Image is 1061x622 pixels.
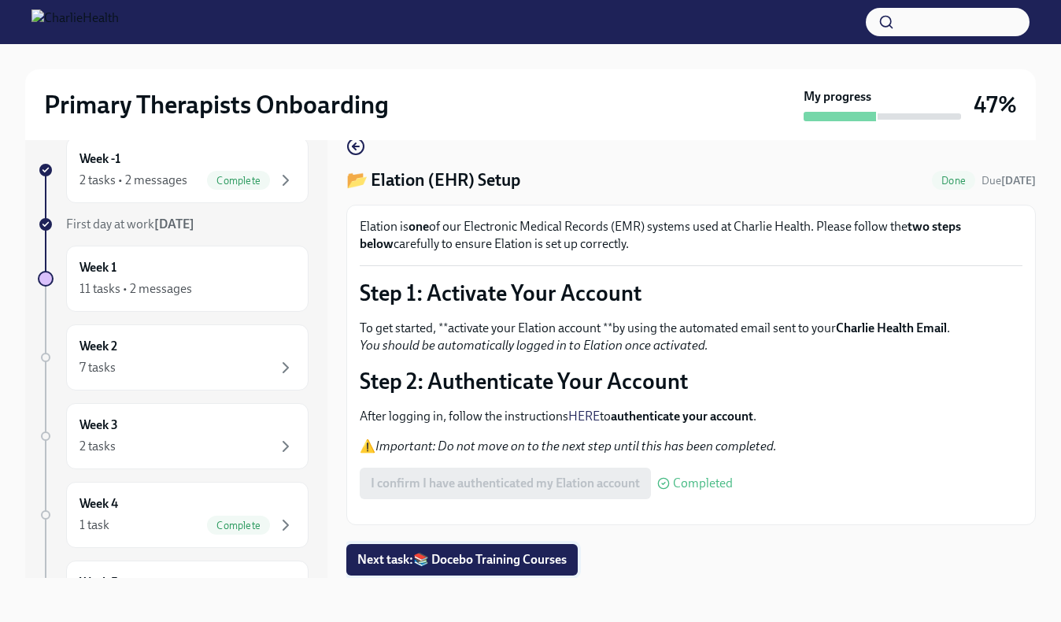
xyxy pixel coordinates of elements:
strong: one [409,219,429,234]
h6: Week 5 [79,574,118,591]
p: Step 1: Activate Your Account [360,279,1022,307]
div: 2 tasks [79,438,116,455]
p: To get started, **activate your Elation account **by using the automated email sent to your . [360,320,1022,354]
a: Week 27 tasks [38,324,309,391]
span: August 15th, 2025 09:00 [982,173,1036,188]
p: Elation is of our Electronic Medical Records (EMR) systems used at Charlie Health. Please follow ... [360,218,1022,253]
p: Step 2: Authenticate Your Account [360,367,1022,395]
a: Week 111 tasks • 2 messages [38,246,309,312]
span: Due [982,174,1036,187]
a: First day at work[DATE] [38,216,309,233]
h4: 📂 Elation (EHR) Setup [346,168,520,192]
div: 11 tasks • 2 messages [79,280,192,298]
span: First day at work [66,217,194,231]
span: Completed [673,477,733,490]
h6: Week 2 [79,338,117,355]
h6: Week 3 [79,417,118,434]
h3: 47% [974,91,1017,119]
img: CharlieHealth [31,9,119,35]
span: Done [932,175,975,187]
strong: [DATE] [1001,174,1036,187]
strong: authenticate your account [611,409,753,424]
strong: Charlie Health Email [836,320,947,335]
strong: My progress [804,88,871,106]
em: Important: Do not move on to the next step until this has been completed. [375,439,777,454]
div: 1 task [79,516,109,534]
div: 2 tasks • 2 messages [79,172,187,189]
h6: Week -1 [79,150,120,168]
span: Complete [207,520,270,531]
a: Week 32 tasks [38,403,309,469]
span: Complete [207,175,270,187]
p: After logging in, follow the instructions to . [360,408,1022,425]
a: Week 41 taskComplete [38,482,309,548]
strong: [DATE] [154,217,194,231]
a: HERE [568,409,600,424]
h2: Primary Therapists Onboarding [44,89,389,120]
p: ⚠️ [360,438,1022,455]
h6: Week 1 [79,259,116,276]
h6: Week 4 [79,495,118,513]
span: Next task : 📚 Docebo Training Courses [357,552,567,568]
div: 7 tasks [79,359,116,376]
em: You should be automatically logged in to Elation once activated. [360,338,708,353]
button: Next task:📚 Docebo Training Courses [346,544,578,576]
a: Week -12 tasks • 2 messagesComplete [38,137,309,203]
